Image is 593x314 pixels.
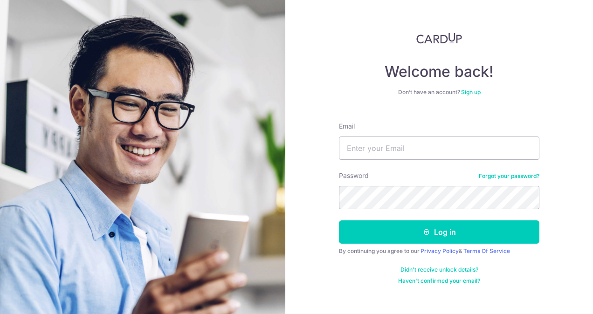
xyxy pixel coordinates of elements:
[463,247,510,254] a: Terms Of Service
[398,277,480,285] a: Haven't confirmed your email?
[479,172,539,180] a: Forgot your password?
[339,137,539,160] input: Enter your Email
[416,33,462,44] img: CardUp Logo
[339,89,539,96] div: Don’t have an account?
[461,89,481,96] a: Sign up
[400,266,478,273] a: Didn't receive unlock details?
[339,220,539,244] button: Log in
[421,247,459,254] a: Privacy Policy
[339,62,539,81] h4: Welcome back!
[339,171,369,180] label: Password
[339,122,355,131] label: Email
[339,247,539,255] div: By continuing you agree to our &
